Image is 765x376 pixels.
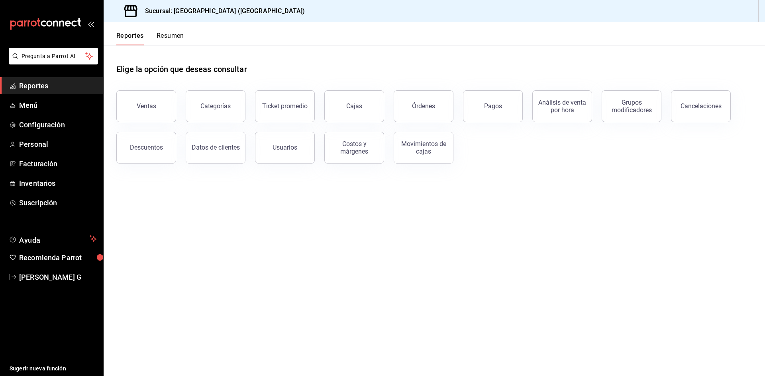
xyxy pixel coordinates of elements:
[537,99,587,114] div: Análisis de venta por hora
[139,6,305,16] h3: Sucursal: [GEOGRAPHIC_DATA] ([GEOGRAPHIC_DATA])
[19,197,97,208] span: Suscripción
[186,132,245,164] button: Datos de clientes
[116,63,247,75] h1: Elige la opción que deseas consultar
[255,90,315,122] button: Ticket promedio
[88,21,94,27] button: open_drawer_menu
[116,32,144,45] button: Reportes
[463,90,523,122] button: Pagos
[394,90,453,122] button: Órdenes
[602,90,661,122] button: Grupos modificadores
[330,140,379,155] div: Costos y márgenes
[19,234,86,244] span: Ayuda
[19,119,97,130] span: Configuración
[19,100,97,111] span: Menú
[346,102,362,110] div: Cajas
[255,132,315,164] button: Usuarios
[484,102,502,110] div: Pagos
[262,102,308,110] div: Ticket promedio
[19,272,97,282] span: [PERSON_NAME] G
[137,102,156,110] div: Ventas
[19,80,97,91] span: Reportes
[186,90,245,122] button: Categorías
[10,364,97,373] span: Sugerir nueva función
[192,144,240,151] div: Datos de clientes
[22,52,86,60] span: Pregunta a Parrot AI
[412,102,435,110] div: Órdenes
[394,132,453,164] button: Movimientos de cajas
[671,90,731,122] button: Cancelaciones
[532,90,592,122] button: Análisis de venta por hora
[273,144,297,151] div: Usuarios
[19,139,97,150] span: Personal
[19,178,97,189] span: Inventarios
[157,32,184,45] button: Resumen
[6,58,98,66] a: Pregunta a Parrot AI
[200,102,231,110] div: Categorías
[116,32,184,45] div: navigation tabs
[399,140,448,155] div: Movimientos de cajas
[681,102,722,110] div: Cancelaciones
[130,144,163,151] div: Descuentos
[324,90,384,122] button: Cajas
[19,252,97,263] span: Recomienda Parrot
[324,132,384,164] button: Costos y márgenes
[116,90,176,122] button: Ventas
[9,48,98,64] button: Pregunta a Parrot AI
[116,132,176,164] button: Descuentos
[19,158,97,169] span: Facturación
[607,99,656,114] div: Grupos modificadores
